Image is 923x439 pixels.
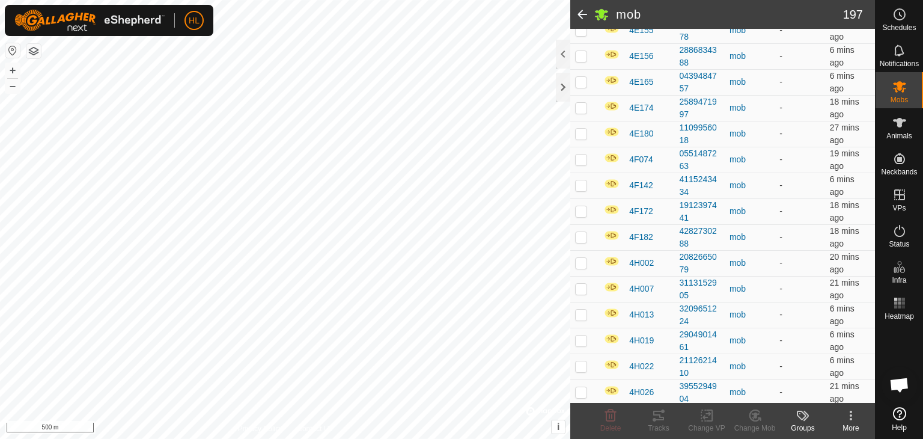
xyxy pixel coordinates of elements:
img: In Progress [604,334,620,344]
app-display-virtual-paddock-transition: - [779,232,782,242]
span: 4H022 [629,360,654,373]
a: Privacy Policy [238,423,283,434]
span: Status [889,241,909,248]
button: + [5,63,20,78]
div: 1912397441 [680,199,720,224]
span: 197 [843,5,863,23]
span: 6 Oct 2025, 6:01 pm [830,200,859,223]
span: Infra [892,277,906,284]
img: In Progress [604,385,620,396]
a: Help [876,402,923,436]
img: In Progress [604,360,620,370]
span: 4E155 [629,24,653,37]
img: In Progress [604,230,620,241]
app-display-virtual-paddock-transition: - [779,310,782,319]
div: 4115243434 [680,173,720,198]
app-display-virtual-paddock-transition: - [779,387,782,397]
span: Delete [600,424,621,432]
div: 3113152905 [680,277,720,302]
button: – [5,79,20,93]
a: Contact Us [297,423,332,434]
div: mob [730,283,770,295]
span: Heatmap [885,313,914,320]
span: 4F172 [629,205,653,218]
span: HL [189,14,200,27]
div: 2112621410 [680,354,720,379]
span: 4H026 [629,386,654,399]
img: In Progress [604,308,620,318]
span: Animals [886,132,912,140]
app-display-virtual-paddock-transition: - [779,284,782,293]
div: mob [730,179,770,192]
app-display-virtual-paddock-transition: - [779,155,782,164]
div: 2886834388 [680,44,720,69]
div: mob [730,153,770,166]
div: 2046706978 [680,18,720,43]
span: 6 Oct 2025, 5:59 pm [830,381,859,404]
img: In Progress [604,75,620,85]
div: Change Mob [731,423,779,434]
app-display-virtual-paddock-transition: - [779,258,782,268]
span: 6 Oct 2025, 6:01 pm [830,97,859,119]
span: 6 Oct 2025, 6:13 pm [830,45,854,67]
img: In Progress [604,23,620,34]
div: mob [730,231,770,244]
span: VPs [892,204,906,212]
app-display-virtual-paddock-transition: - [779,25,782,35]
img: In Progress [604,179,620,189]
app-display-virtual-paddock-transition: - [779,129,782,138]
img: In Progress [604,282,620,292]
span: Notifications [880,60,919,67]
button: Map Layers [26,44,41,58]
div: Tracks [635,423,683,434]
button: Reset Map [5,43,20,58]
span: 6 Oct 2025, 6:00 pm [830,252,859,274]
h2: mob [616,7,843,22]
span: 6 Oct 2025, 6:01 pm [830,226,859,248]
span: i [557,422,559,432]
div: More [827,423,875,434]
img: In Progress [604,101,620,111]
div: 3955294904 [680,380,720,405]
app-display-virtual-paddock-transition: - [779,77,782,87]
div: mob [730,360,770,373]
div: Groups [779,423,827,434]
span: 4F182 [629,231,653,244]
img: In Progress [604,49,620,60]
span: 6 Oct 2025, 6:13 pm [830,355,854,378]
span: 4E165 [629,76,653,88]
span: 6 Oct 2025, 5:58 pm [830,278,859,300]
span: 4E156 [629,50,653,63]
div: mob [730,76,770,88]
span: 6 Oct 2025, 6:13 pm [830,174,854,197]
div: mob [730,309,770,321]
img: Gallagher Logo [14,10,165,31]
app-display-virtual-paddock-transition: - [779,336,782,345]
div: mob [730,205,770,218]
app-display-virtual-paddock-transition: - [779,361,782,371]
div: 2904901461 [680,328,720,354]
span: 4H013 [629,309,654,321]
app-display-virtual-paddock-transition: - [779,206,782,216]
span: 4H002 [629,257,654,269]
span: 4F074 [629,153,653,166]
img: In Progress [604,204,620,215]
div: 4282730288 [680,225,720,250]
img: In Progress [604,256,620,266]
span: 6 Oct 2025, 6:13 pm [830,71,854,93]
div: mob [730,102,770,114]
span: Schedules [882,24,916,31]
div: 0439484757 [680,70,720,95]
img: In Progress [604,127,620,137]
span: 4E174 [629,102,653,114]
div: mob [730,50,770,63]
div: 3209651224 [680,302,720,328]
span: 4H019 [629,334,654,347]
app-display-virtual-paddock-transition: - [779,51,782,61]
span: 6 Oct 2025, 6:14 pm [830,304,854,326]
span: 6 Oct 2025, 6:13 pm [830,330,854,352]
span: Neckbands [881,168,917,176]
span: 6 Oct 2025, 5:52 pm [830,123,859,145]
div: mob [730,257,770,269]
div: mob [730,334,770,347]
